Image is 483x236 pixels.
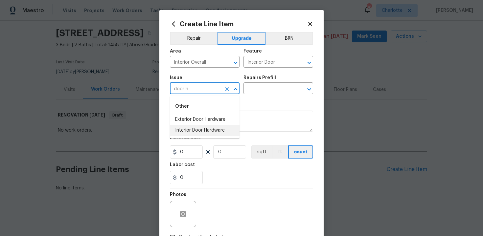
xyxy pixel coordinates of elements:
h5: Labor cost [170,162,195,167]
button: BRN [265,32,313,45]
button: ft [272,145,288,159]
h5: Issue [170,75,182,80]
h5: Photos [170,192,186,197]
button: Clear [222,85,232,94]
h2: Create Line Item [170,20,307,28]
h5: Feature [243,49,262,54]
button: count [288,145,313,159]
button: sqft [251,145,272,159]
button: Upgrade [218,32,266,45]
li: Interior Door Hardware [170,125,240,136]
div: Other [170,98,240,114]
button: Open [305,58,314,67]
button: Repair [170,32,218,45]
button: Open [305,85,314,94]
li: Exterior Door Hardware [170,114,240,125]
button: Close [231,85,240,94]
button: Open [231,58,240,67]
h5: Repairs Prefill [243,75,276,80]
h5: Area [170,49,181,54]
